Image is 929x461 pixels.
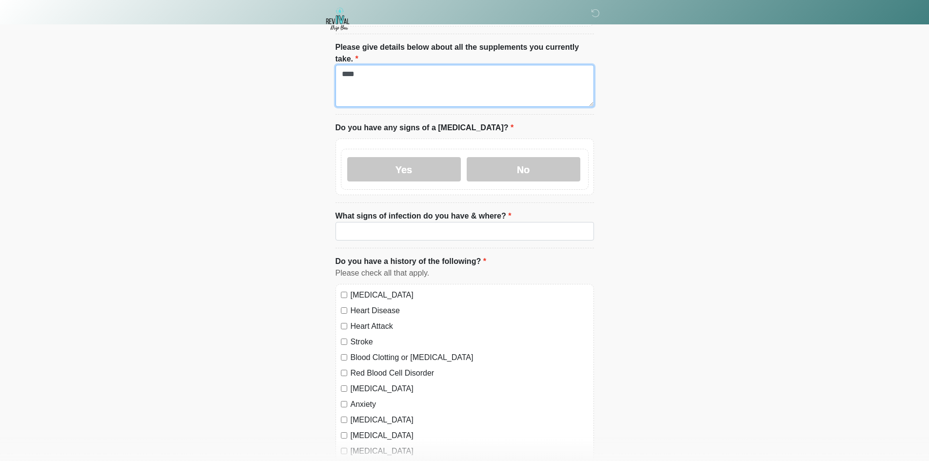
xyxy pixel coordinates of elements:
label: Anxiety [351,399,589,410]
label: Blood Clotting or [MEDICAL_DATA] [351,352,589,363]
label: Please give details below about all the supplements you currently take. [336,41,594,65]
input: [MEDICAL_DATA] [341,292,347,298]
label: [MEDICAL_DATA] [351,289,589,301]
input: Heart Disease [341,307,347,314]
input: [MEDICAL_DATA] [341,417,347,423]
input: Blood Clotting or [MEDICAL_DATA] [341,354,347,361]
label: Red Blood Cell Disorder [351,367,589,379]
input: Heart Attack [341,323,347,329]
label: Yes [347,157,461,181]
label: Do you have a history of the following? [336,256,486,267]
label: Do you have any signs of a [MEDICAL_DATA]? [336,122,514,134]
label: No [467,157,580,181]
label: [MEDICAL_DATA] [351,445,589,457]
label: [MEDICAL_DATA] [351,414,589,426]
div: Please check all that apply. [336,267,594,279]
input: [MEDICAL_DATA] [341,448,347,454]
input: Red Blood Cell Disorder [341,370,347,376]
label: Heart Attack [351,321,589,332]
input: Stroke [341,339,347,345]
label: [MEDICAL_DATA] [351,383,589,395]
label: Stroke [351,336,589,348]
label: Heart Disease [351,305,589,317]
input: [MEDICAL_DATA] [341,385,347,392]
img: Revival Drip Bar Logo [326,7,350,32]
label: What signs of infection do you have & where? [336,210,512,222]
input: [MEDICAL_DATA] [341,432,347,439]
label: [MEDICAL_DATA] [351,430,589,441]
input: Anxiety [341,401,347,407]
